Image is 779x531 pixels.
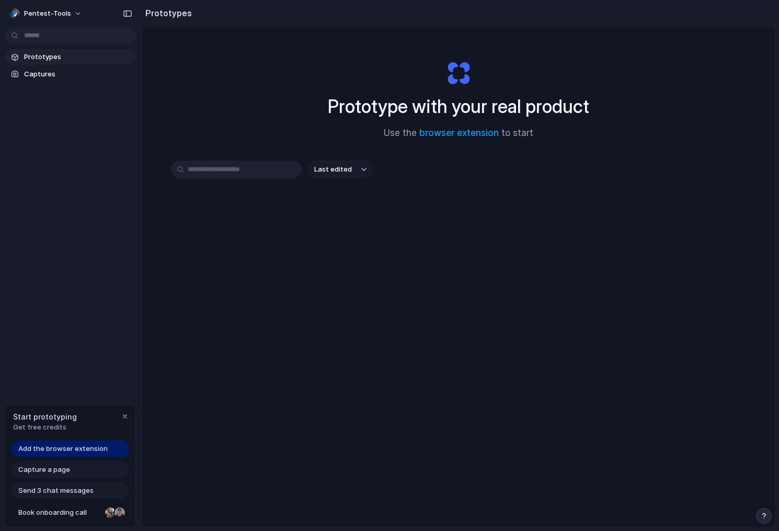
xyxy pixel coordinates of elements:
div: Christian Iacullo [113,506,126,519]
h2: Prototypes [141,7,192,19]
span: Capture a page [18,465,70,475]
span: Book onboarding call [18,507,101,518]
span: Start prototyping [13,411,77,422]
a: browser extension [419,128,499,138]
span: pentest-tools [24,8,71,19]
span: Get free credits [13,422,77,433]
span: Prototypes [24,52,132,62]
h1: Prototype with your real product [328,93,589,120]
span: Captures [24,69,132,80]
div: Nicole Kubica [104,506,117,519]
button: pentest-tools [5,5,87,22]
span: Last edited [314,164,352,175]
a: Book onboarding call [11,504,129,521]
span: Send 3 chat messages [18,485,94,496]
a: Captures [5,66,136,82]
button: Last edited [308,161,373,178]
a: Add the browser extension [11,440,129,457]
span: Add the browser extension [18,444,108,454]
a: Prototypes [5,49,136,65]
span: Use the to start [384,127,533,140]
